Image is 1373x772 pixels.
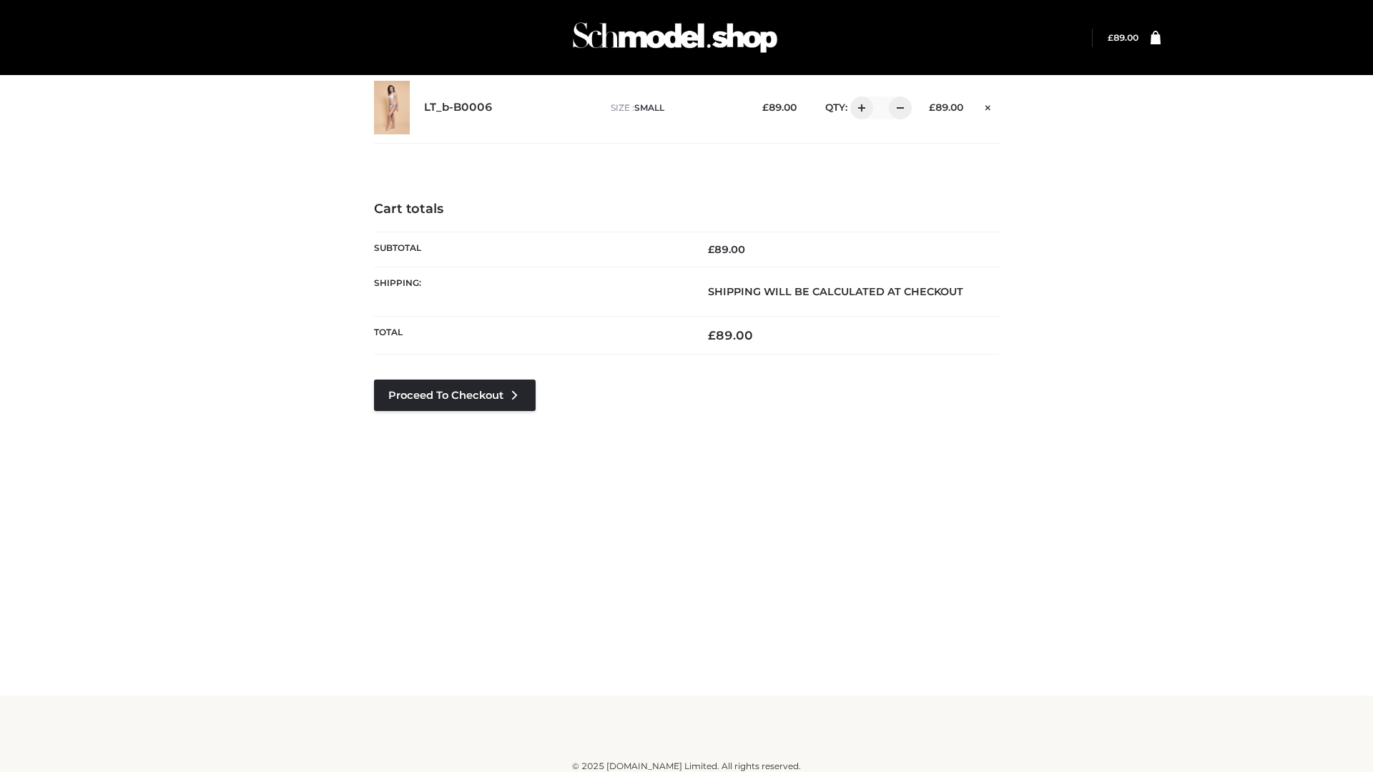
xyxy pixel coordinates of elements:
[424,101,493,114] a: LT_b-B0006
[708,328,753,342] bdi: 89.00
[611,102,740,114] p: size :
[762,102,769,113] span: £
[811,96,907,119] div: QTY:
[374,232,686,267] th: Subtotal
[708,243,745,256] bdi: 89.00
[708,243,714,256] span: £
[1108,32,1138,43] a: £89.00
[762,102,797,113] bdi: 89.00
[1108,32,1138,43] bdi: 89.00
[708,285,963,298] strong: Shipping will be calculated at checkout
[374,317,686,355] th: Total
[634,102,664,113] span: SMALL
[374,202,999,217] h4: Cart totals
[929,102,935,113] span: £
[929,102,963,113] bdi: 89.00
[708,328,716,342] span: £
[1108,32,1113,43] span: £
[374,267,686,316] th: Shipping:
[568,9,782,66] img: Schmodel Admin 964
[374,380,536,411] a: Proceed to Checkout
[374,81,410,134] img: LT_b-B0006 - SMALL
[978,96,999,115] a: Remove this item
